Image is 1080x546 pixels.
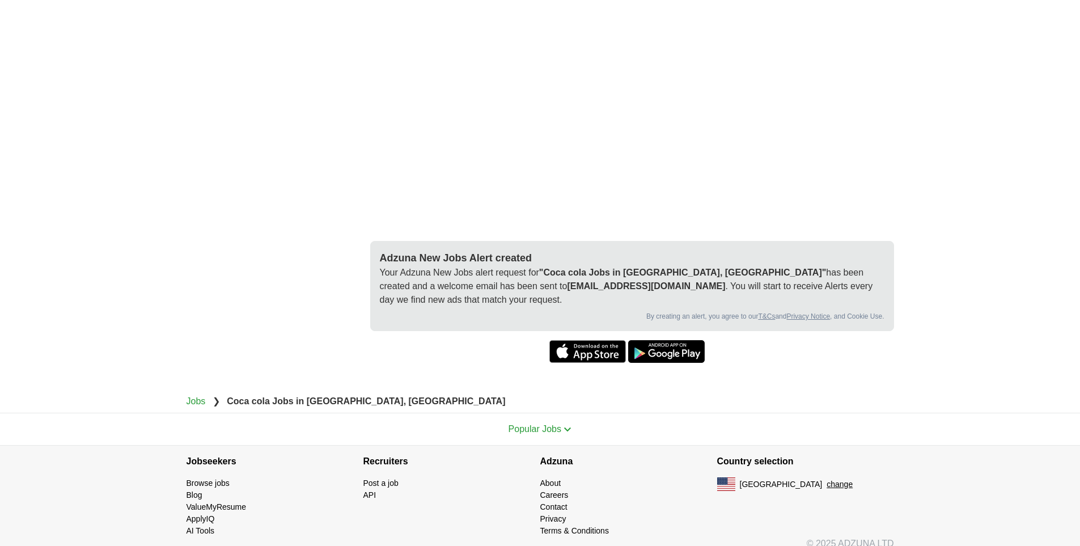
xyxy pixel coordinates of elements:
strong: Coca cola Jobs in [GEOGRAPHIC_DATA], [GEOGRAPHIC_DATA] [227,396,505,406]
a: Privacy Notice [786,312,830,320]
span: Popular Jobs [509,424,561,434]
span: [GEOGRAPHIC_DATA] [740,479,823,490]
a: Get the Android app [628,340,705,363]
a: AI Tools [187,526,215,535]
a: Privacy [540,514,566,523]
strong: "Coca cola Jobs in [GEOGRAPHIC_DATA], [GEOGRAPHIC_DATA]" [539,268,826,277]
img: toggle icon [564,427,571,432]
a: Browse jobs [187,479,230,488]
a: Blog [187,490,202,500]
a: T&Cs [758,312,775,320]
strong: [EMAIL_ADDRESS][DOMAIN_NAME] [567,281,725,291]
a: Terms & Conditions [540,526,609,535]
h4: Country selection [717,446,894,477]
a: Contact [540,502,567,511]
a: ApplyIQ [187,514,215,523]
a: Jobs [187,396,206,406]
a: API [363,490,376,500]
button: change [827,479,853,490]
span: ❯ [213,396,220,406]
a: About [540,479,561,488]
img: US flag [717,477,735,491]
a: Get the iPhone app [549,340,626,363]
p: Your Adzuna New Jobs alert request for has been created and a welcome email has been sent to . Yo... [380,266,884,307]
h2: Adzuna New Jobs Alert created [380,251,884,266]
a: Careers [540,490,569,500]
a: ValueMyResume [187,502,247,511]
div: By creating an alert, you agree to our and , and Cookie Use. [380,311,884,321]
a: Post a job [363,479,399,488]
